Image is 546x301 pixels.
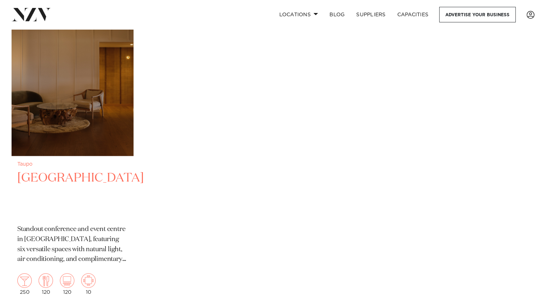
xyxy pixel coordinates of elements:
div: 120 [39,273,53,295]
img: dining.png [39,273,53,288]
a: Locations [273,7,324,22]
div: 250 [17,273,32,295]
img: cocktail.png [17,273,32,288]
img: meeting.png [81,273,96,288]
small: Taupo [17,162,128,167]
h2: [GEOGRAPHIC_DATA] [17,170,128,219]
a: SUPPLIERS [350,7,391,22]
img: theatre.png [60,273,74,288]
div: 120 [60,273,74,295]
p: Standout conference and event centre in [GEOGRAPHIC_DATA], featuring six versatile spaces with na... [17,224,128,265]
div: 10 [81,273,96,295]
img: nzv-logo.png [12,8,51,21]
a: Advertise your business [439,7,516,22]
a: Capacities [392,7,434,22]
a: BLOG [324,7,350,22]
